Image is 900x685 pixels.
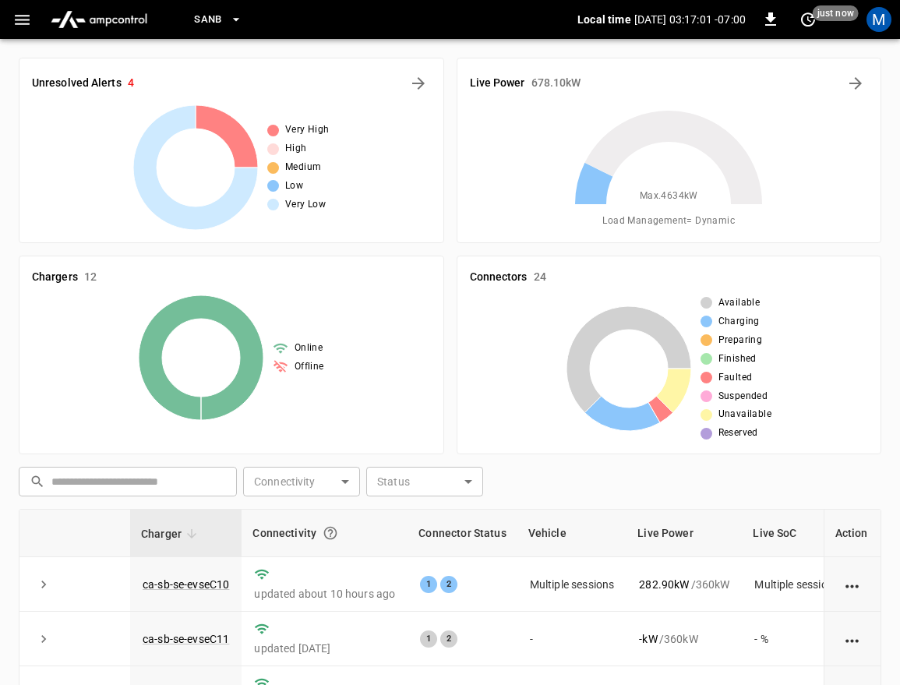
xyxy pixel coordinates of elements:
[470,269,528,286] h6: Connectors
[577,12,631,27] p: Local time
[718,389,768,404] span: Suspended
[252,519,397,547] div: Connectivity
[128,75,134,92] h6: 4
[843,577,863,592] div: action cell options
[824,510,881,557] th: Action
[626,510,742,557] th: Live Power
[285,160,321,175] span: Medium
[470,75,525,92] h6: Live Power
[742,557,852,612] td: Multiple sessions
[602,214,735,229] span: Load Management = Dynamic
[285,122,330,138] span: Very High
[285,197,326,213] span: Very Low
[254,586,395,602] p: updated about 10 hours ago
[843,631,863,647] div: action cell options
[406,71,431,96] button: All Alerts
[718,351,757,367] span: Finished
[84,269,97,286] h6: 12
[718,425,758,441] span: Reserved
[143,633,229,645] a: ca-sb-se-evseC11
[718,370,753,386] span: Faulted
[640,189,698,204] span: Max. 4634 kW
[742,510,852,557] th: Live SoC
[866,7,891,32] div: profile-icon
[843,71,868,96] button: Energy Overview
[32,573,55,596] button: expand row
[639,631,657,647] p: - kW
[44,5,154,34] img: ampcontrol.io logo
[534,269,546,286] h6: 24
[32,269,78,286] h6: Chargers
[143,578,229,591] a: ca-sb-se-evseC10
[718,314,760,330] span: Charging
[517,612,627,666] td: -
[141,524,202,543] span: Charger
[420,576,437,593] div: 1
[194,11,222,29] span: SanB
[796,7,821,32] button: set refresh interval
[188,5,249,35] button: SanB
[316,519,344,547] button: Connection between the charger and our software.
[718,333,763,348] span: Preparing
[718,295,761,311] span: Available
[440,576,457,593] div: 2
[408,510,517,557] th: Connector Status
[517,510,627,557] th: Vehicle
[32,75,122,92] h6: Unresolved Alerts
[634,12,746,27] p: [DATE] 03:17:01 -07:00
[285,141,307,157] span: High
[531,75,581,92] h6: 678.10 kW
[254,641,395,656] p: updated [DATE]
[295,341,323,356] span: Online
[295,359,324,375] span: Offline
[718,407,771,422] span: Unavailable
[440,630,457,648] div: 2
[517,557,627,612] td: Multiple sessions
[639,631,729,647] div: / 360 kW
[285,178,303,194] span: Low
[420,630,437,648] div: 1
[813,5,859,21] span: just now
[639,577,729,592] div: / 360 kW
[639,577,689,592] p: 282.90 kW
[32,627,55,651] button: expand row
[742,612,852,666] td: - %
